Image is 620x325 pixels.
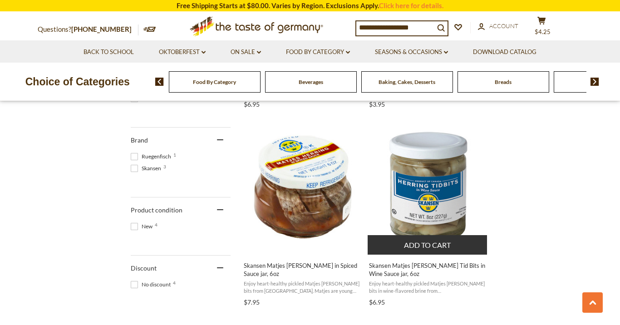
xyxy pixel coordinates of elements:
[368,235,487,255] button: Add to cart
[379,79,435,85] a: Baking, Cakes, Desserts
[131,222,155,231] span: New
[535,28,551,35] span: $4.25
[131,206,182,214] span: Product condition
[131,264,157,272] span: Discount
[163,164,166,169] span: 3
[173,281,176,285] span: 4
[379,1,443,10] a: Click here for details.
[369,261,487,278] span: Skansen Matjes [PERSON_NAME] Tid Bits in Wine Sauce jar, 6oz
[495,79,512,85] a: Breads
[38,24,138,35] p: Questions?
[173,153,176,157] span: 1
[528,16,555,39] button: $4.25
[155,78,164,86] img: previous arrow
[242,118,363,309] a: Skansen Matjes Herring in Spiced Sauce jar, 6oz
[369,100,385,108] span: $3.95
[84,47,134,57] a: Back to School
[131,281,173,289] span: No discount
[369,298,385,306] span: $6.95
[193,79,236,85] a: Food By Category
[590,78,599,86] img: next arrow
[489,22,518,30] span: Account
[368,118,488,309] a: Skansen Matjes Herring Tid Bits in Wine Sauce jar, 6oz
[244,298,260,306] span: $7.95
[131,136,148,144] span: Brand
[286,47,350,57] a: Food By Category
[299,79,323,85] a: Beverages
[244,100,260,108] span: $6.95
[231,47,261,57] a: On Sale
[244,280,361,294] span: Enjoy heart-healthy pickled Matjes [PERSON_NAME] bits from [GEOGRAPHIC_DATA]. Matjes are young he...
[368,127,488,247] img: Skansen Matjes Herring Tid Bits in Wine Sauce jar, 6oz
[244,261,361,278] span: Skansen Matjes [PERSON_NAME] in Spiced Sauce jar, 6oz
[131,164,164,172] span: Skansen
[131,153,174,161] span: Ruegenfisch
[159,47,206,57] a: Oktoberfest
[375,47,448,57] a: Seasons & Occasions
[478,21,518,31] a: Account
[71,25,132,33] a: [PHONE_NUMBER]
[369,280,487,294] span: Enjoy heart-healthy pickled Matjes [PERSON_NAME] bits in wine-flavored brine from [GEOGRAPHIC_DAT...
[155,222,157,227] span: 4
[473,47,536,57] a: Download Catalog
